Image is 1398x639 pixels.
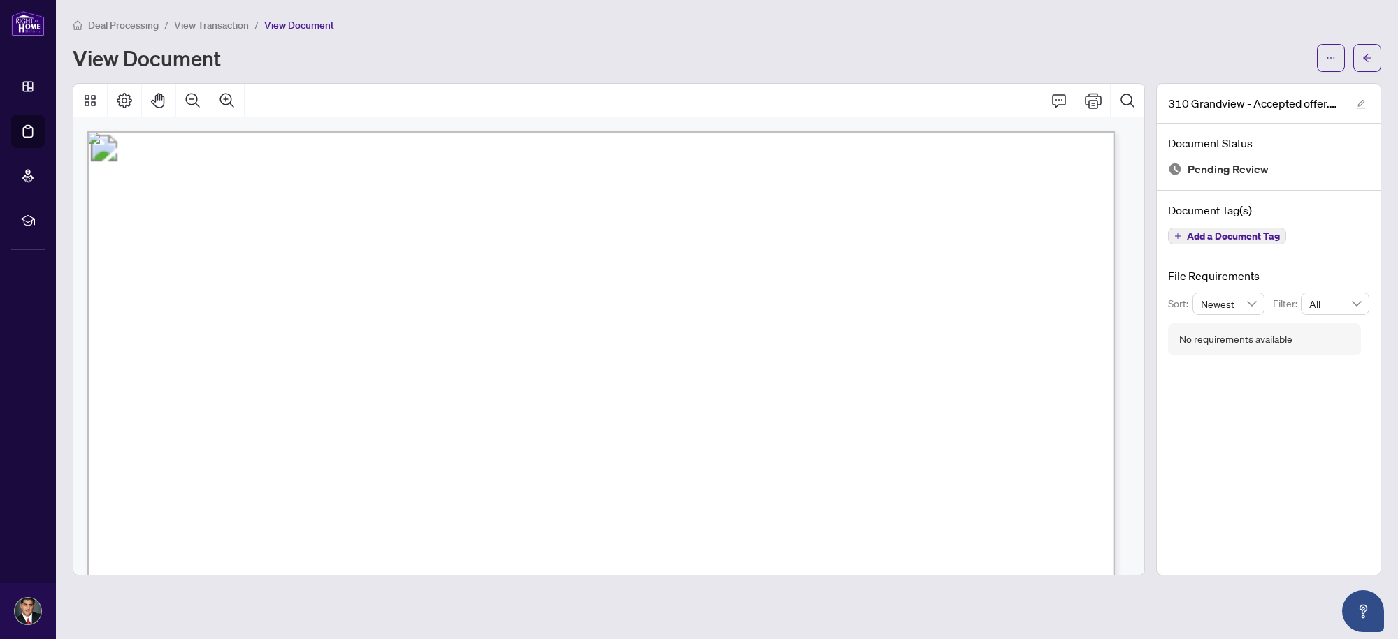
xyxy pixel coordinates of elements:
[1168,95,1343,112] span: 310 Grandview - Accepted offer.pdf
[15,598,41,624] img: Profile Icon
[1179,332,1292,347] div: No requirements available
[1168,135,1369,152] h4: Document Status
[1342,590,1384,632] button: Open asap
[88,19,159,31] span: Deal Processing
[254,17,259,33] li: /
[1168,296,1192,311] p: Sort:
[1273,296,1301,311] p: Filter:
[1309,293,1361,314] span: All
[11,10,45,36] img: logo
[73,47,221,69] h1: View Document
[174,19,249,31] span: View Transaction
[264,19,334,31] span: View Document
[73,20,82,30] span: home
[1356,99,1366,109] span: edit
[1326,53,1336,63] span: ellipsis
[1168,162,1182,176] img: Document Status
[164,17,168,33] li: /
[1174,233,1181,240] span: plus
[1188,160,1269,179] span: Pending Review
[1201,293,1257,314] span: Newest
[1362,53,1372,63] span: arrow-left
[1168,228,1286,244] button: Add a Document Tag
[1168,267,1369,284] h4: File Requirements
[1168,202,1369,219] h4: Document Tag(s)
[1187,231,1280,241] span: Add a Document Tag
